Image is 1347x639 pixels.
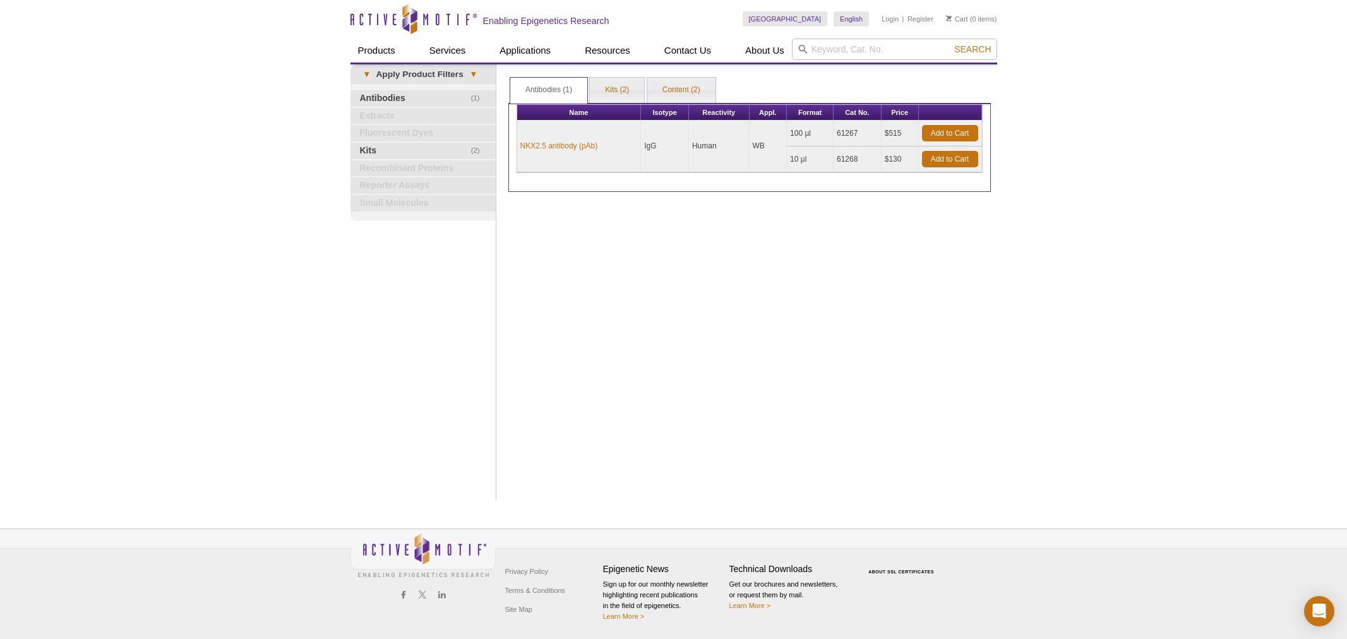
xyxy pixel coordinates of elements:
span: Search [954,44,991,54]
a: ABOUT SSL CERTIFICATES [868,570,934,574]
a: Extracts [350,108,496,124]
span: ▾ [357,69,376,80]
input: Keyword, Cat. No. [792,39,997,60]
td: WB [750,121,787,172]
td: 61267 [834,121,882,146]
td: $515 [882,121,919,146]
a: Resources [577,39,638,63]
a: Services [422,39,474,63]
a: Content (2) [647,78,715,103]
td: Human [689,121,750,172]
p: Sign up for our monthly newsletter highlighting recent publications in the field of epigenetics. [603,579,723,622]
td: $130 [882,146,919,172]
th: Reactivity [689,105,750,121]
a: Terms & Conditions [502,581,568,600]
th: Price [882,105,919,121]
span: (1) [471,90,487,107]
a: Add to Cart [922,151,978,167]
h4: Epigenetic News [603,564,723,575]
a: (2)Kits [350,143,496,159]
button: Search [950,44,995,55]
a: Reporter Assays [350,177,496,194]
a: Register [907,15,933,23]
a: Privacy Policy [502,562,551,581]
table: Click to Verify - This site chose Symantec SSL for secure e-commerce and confidential communicati... [856,551,950,579]
a: About Us [738,39,792,63]
th: Appl. [750,105,787,121]
a: Products [350,39,403,63]
p: Get our brochures and newsletters, or request them by mail. [729,579,849,611]
a: Applications [492,39,558,63]
a: Kits (2) [590,78,644,103]
a: Add to Cart [922,125,978,141]
td: 61268 [834,146,882,172]
a: Site Map [502,600,536,619]
a: (1)Antibodies [350,90,496,107]
a: Login [882,15,899,23]
td: 100 µl [787,121,834,146]
th: Format [787,105,834,121]
h4: Technical Downloads [729,564,849,575]
th: Isotype [641,105,689,121]
a: Learn More > [603,612,645,620]
a: Contact Us [657,39,719,63]
a: Fluorescent Dyes [350,125,496,141]
span: ▾ [464,69,483,80]
a: ▾Apply Product Filters▾ [350,64,496,85]
a: NKX2.5 antibody (pAb) [520,140,598,152]
td: 10 µl [787,146,834,172]
span: (2) [471,143,487,159]
a: [GEOGRAPHIC_DATA] [743,11,828,27]
img: Active Motif, [350,529,496,580]
a: Cart [946,15,968,23]
h2: Enabling Epigenetics Research [483,15,609,27]
a: Recombinant Proteins [350,160,496,177]
th: Cat No. [834,105,882,121]
a: Learn More > [729,602,771,609]
li: (0 items) [946,11,997,27]
a: English [834,11,869,27]
a: Antibodies (1) [510,78,587,103]
a: Small Molecules [350,195,496,212]
li: | [902,11,904,27]
div: Open Intercom Messenger [1304,596,1334,626]
td: IgG [641,121,689,172]
th: Name [517,105,642,121]
img: Your Cart [946,15,952,21]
